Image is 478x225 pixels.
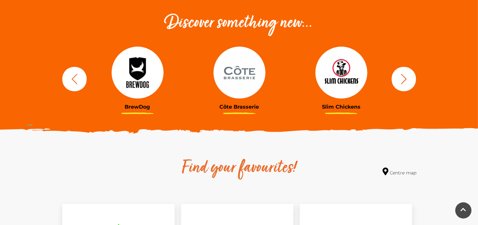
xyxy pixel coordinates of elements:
h3: Côte Brasserie [193,104,286,110]
a: Slim Chickens [295,47,387,110]
h2: Discover something new... [59,13,419,34]
h2: Find your favourites! [121,158,358,179]
h3: BrewDog [92,104,184,110]
a: Centre map [383,168,417,176]
a: Côte Brasserie [193,47,286,110]
h3: Slim Chickens [295,104,387,110]
a: BrewDog [92,47,184,110]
